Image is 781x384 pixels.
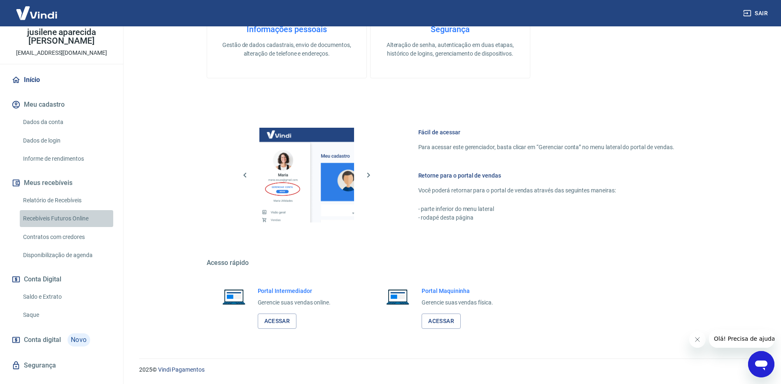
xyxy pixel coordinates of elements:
p: - parte inferior do menu lateral [418,205,674,213]
a: Acessar [422,314,461,329]
button: Sair [741,6,771,21]
a: Dados de login [20,132,113,149]
h6: Retorne para o portal de vendas [418,171,674,180]
a: Saldo e Extrato [20,288,113,305]
a: Dados da conta [20,114,113,131]
img: Imagem de um notebook aberto [217,287,251,307]
a: Acessar [258,314,297,329]
a: Saque [20,307,113,323]
button: Conta Digital [10,270,113,288]
button: Meu cadastro [10,96,113,114]
h4: Informações pessoais [220,24,353,34]
p: Alteração de senha, autenticação em duas etapas, histórico de logins, gerenciamento de dispositivos. [384,41,517,58]
span: Olá! Precisa de ajuda? [5,6,69,12]
p: [EMAIL_ADDRESS][DOMAIN_NAME] [16,49,107,57]
p: Gerencie suas vendas física. [422,298,493,307]
a: Disponibilização de agenda [20,247,113,264]
h5: Acesso rápido [207,259,694,267]
h6: Fácil de acessar [418,128,674,136]
a: Relatório de Recebíveis [20,192,113,209]
p: - rodapé desta página [418,213,674,222]
img: Vindi [10,0,63,26]
img: Imagem de um notebook aberto [380,287,415,307]
p: 2025 © [139,365,761,374]
img: Imagem da dashboard mostrando o botão de gerenciar conta na sidebar no lado esquerdo [259,128,354,222]
p: Gerencie suas vendas online. [258,298,331,307]
span: Novo [68,333,90,347]
a: Conta digitalNovo [10,330,113,350]
iframe: Botão para abrir a janela de mensagens [748,351,774,377]
h6: Portal Intermediador [258,287,331,295]
p: Para acessar este gerenciador, basta clicar em “Gerenciar conta” no menu lateral do portal de ven... [418,143,674,152]
h6: Portal Maquininha [422,287,493,295]
a: Informe de rendimentos [20,150,113,167]
a: Segurança [10,356,113,375]
iframe: Fechar mensagem [689,331,706,348]
p: Você poderá retornar para o portal de vendas através das seguintes maneiras: [418,186,674,195]
h4: Segurança [384,24,517,34]
p: Gestão de dados cadastrais, envio de documentos, alteração de telefone e endereços. [220,41,353,58]
a: Recebíveis Futuros Online [20,210,113,227]
a: Contratos com credores [20,229,113,246]
span: Conta digital [24,334,61,346]
a: Vindi Pagamentos [158,366,205,373]
a: Início [10,71,113,89]
button: Meus recebíveis [10,174,113,192]
iframe: Mensagem da empresa [709,330,774,348]
p: jusilene aparecida [PERSON_NAME] [7,28,117,45]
